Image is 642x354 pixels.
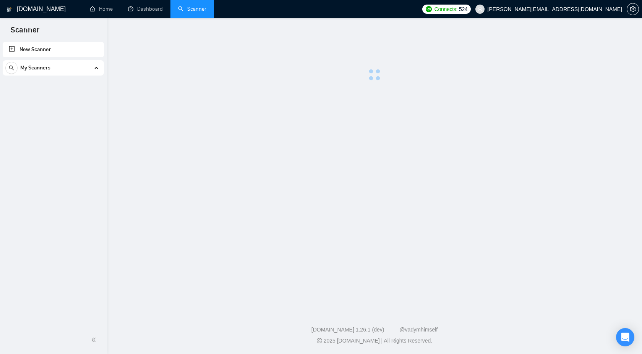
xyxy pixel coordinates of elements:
[459,5,467,13] span: 524
[90,6,113,12] a: homeHome
[20,60,50,76] span: My Scanners
[311,327,384,333] a: [DOMAIN_NAME] 1.26.1 (dev)
[9,42,98,57] a: New Scanner
[477,6,483,12] span: user
[426,6,432,12] img: upwork-logo.png
[616,328,634,346] div: Open Intercom Messenger
[3,60,104,79] li: My Scanners
[434,5,457,13] span: Connects:
[5,62,18,74] button: search
[178,6,206,12] a: searchScanner
[627,6,639,12] span: setting
[5,24,45,40] span: Scanner
[627,3,639,15] button: setting
[6,3,12,16] img: logo
[128,6,163,12] a: dashboardDashboard
[3,42,104,57] li: New Scanner
[113,337,636,345] div: 2025 [DOMAIN_NAME] | All Rights Reserved.
[91,336,99,344] span: double-left
[627,6,639,12] a: setting
[317,338,322,343] span: copyright
[6,65,17,71] span: search
[399,327,438,333] a: @vadymhimself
